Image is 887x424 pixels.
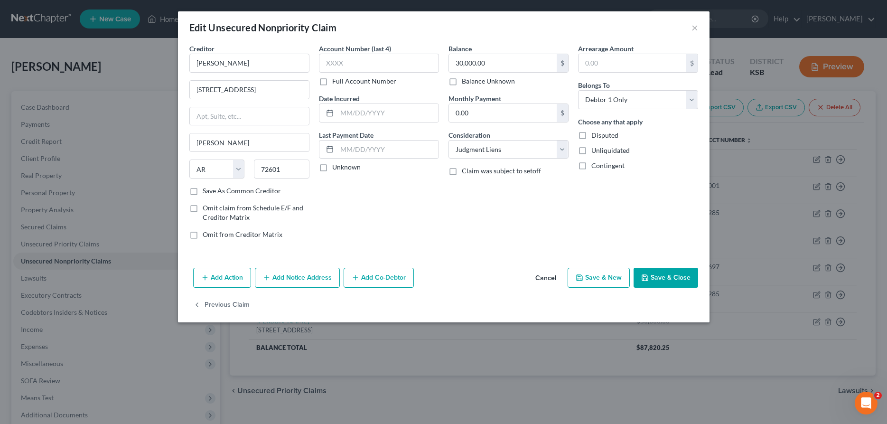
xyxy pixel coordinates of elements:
span: Omit claim from Schedule E/F and Creditor Matrix [203,204,303,221]
label: Balance [448,44,472,54]
span: Creditor [189,45,215,53]
input: Search creditor by name... [189,54,309,73]
button: Cancel [528,269,564,288]
label: Date Incurred [319,94,360,104]
div: $ [557,54,568,72]
label: Save As Common Creditor [203,186,281,196]
span: Belongs To [578,81,610,89]
label: Full Account Number [332,76,396,86]
button: Save & Close [634,268,698,288]
label: Arrearage Amount [578,44,634,54]
iframe: Intercom live chat [855,392,878,415]
label: Account Number (last 4) [319,44,391,54]
input: MM/DD/YYYY [337,104,439,122]
label: Balance Unknown [462,76,515,86]
input: XXXX [319,54,439,73]
input: 0.00 [449,54,557,72]
input: Enter city... [190,133,309,151]
span: Disputed [591,131,618,139]
input: Enter zip... [254,160,309,179]
span: 2 [874,392,882,399]
input: Apt, Suite, etc... [190,107,309,125]
button: Previous Claim [193,295,250,315]
div: $ [557,104,568,122]
label: Choose any that apply [578,117,643,127]
input: 0.00 [449,104,557,122]
button: × [691,22,698,33]
span: Omit from Creditor Matrix [203,230,282,238]
input: Enter address... [190,81,309,99]
button: Add Notice Address [255,268,340,288]
div: $ [686,54,698,72]
span: Claim was subject to setoff [462,167,541,175]
span: Unliquidated [591,146,630,154]
span: Contingent [591,161,625,170]
button: Add Co-Debtor [344,268,414,288]
label: Monthly Payment [448,94,501,104]
input: MM/DD/YYYY [337,141,439,159]
div: Edit Unsecured Nonpriority Claim [189,21,337,34]
input: 0.00 [579,54,686,72]
button: Save & New [568,268,630,288]
label: Last Payment Date [319,130,373,140]
button: Add Action [193,268,251,288]
label: Consideration [448,130,490,140]
label: Unknown [332,162,361,172]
